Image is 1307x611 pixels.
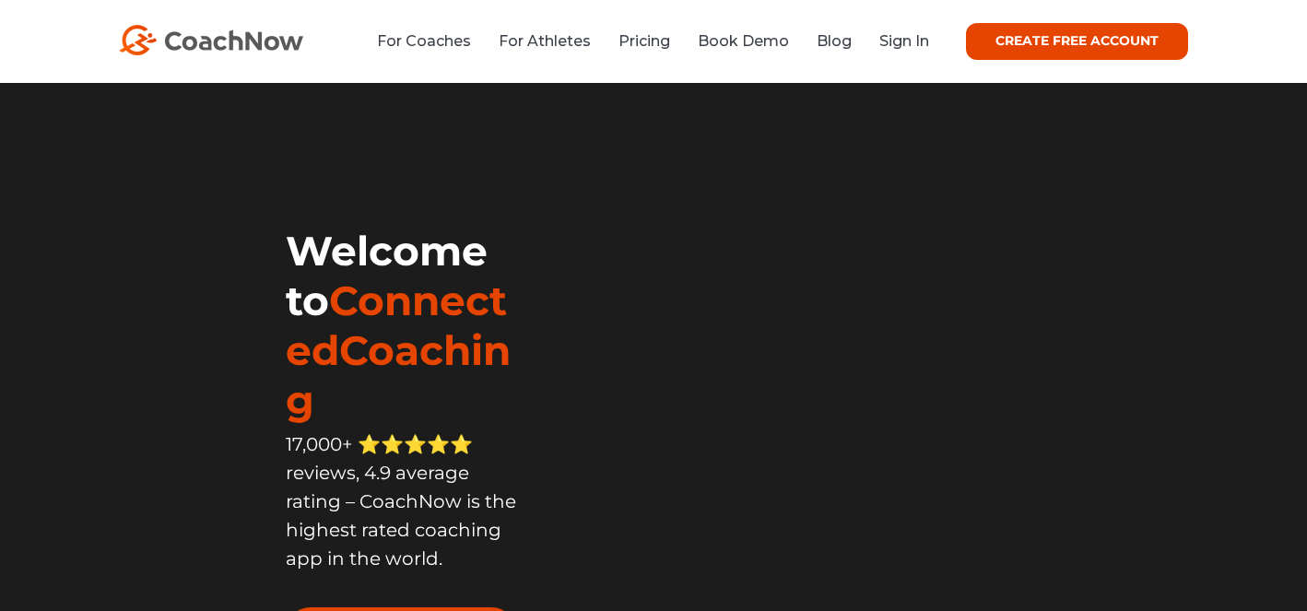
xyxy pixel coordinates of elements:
a: CREATE FREE ACCOUNT [966,23,1188,60]
a: For Athletes [499,32,591,50]
a: Book Demo [698,32,789,50]
span: 17,000+ ⭐️⭐️⭐️⭐️⭐️ reviews, 4.9 average rating – CoachNow is the highest rated coaching app in th... [286,433,516,570]
span: ConnectedCoaching [286,276,511,425]
a: Pricing [618,32,670,50]
a: Blog [817,32,852,50]
img: CoachNow Logo [119,25,303,55]
a: Sign In [879,32,929,50]
a: For Coaches [377,32,471,50]
h1: Welcome to [286,226,522,425]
